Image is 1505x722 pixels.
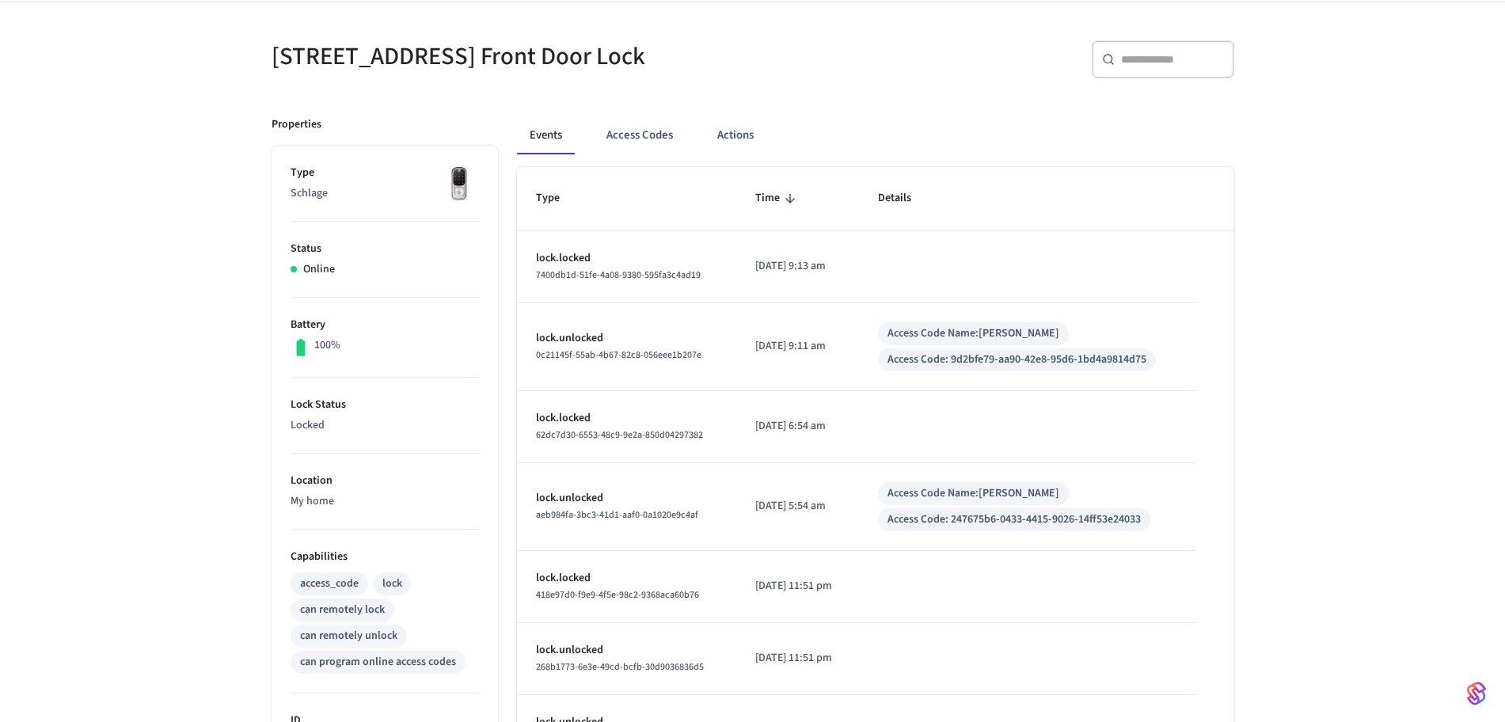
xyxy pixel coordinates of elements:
[887,325,1059,342] div: Access Code Name: [PERSON_NAME]
[300,628,397,644] div: can remotely unlock
[755,578,840,595] p: [DATE] 11:51 pm
[536,508,698,522] span: aeb984fa-3bc3-41d1-aaf0-0a1020e9c4af
[291,185,479,202] p: Schlage
[291,473,479,489] p: Location
[536,642,717,659] p: lock.unlocked
[517,116,575,154] button: Events
[536,268,701,282] span: 7400db1d-51fe-4a08-9380-595fa3c4ad19
[291,493,479,510] p: My home
[382,576,402,592] div: lock
[755,498,840,515] p: [DATE] 5:54 am
[517,116,1234,154] div: ant example
[755,650,840,667] p: [DATE] 11:51 pm
[536,588,699,602] span: 418e97d0-f9e9-4f5e-98c2-9368aca60b76
[536,330,717,347] p: lock.unlocked
[439,165,479,204] img: Yale Assure Touchscreen Wifi Smart Lock, Satin Nickel, Front
[536,348,701,362] span: 0c21145f-55ab-4b67-82c8-056eee1b207e
[887,511,1141,528] div: Access Code: 247675b6-0433-4415-9026-14ff53e24033
[303,261,335,278] p: Online
[755,418,840,435] p: [DATE] 6:54 am
[755,338,840,355] p: [DATE] 9:11 am
[887,485,1059,502] div: Access Code Name: [PERSON_NAME]
[755,186,800,211] span: Time
[1467,681,1486,706] img: SeamLogoGradient.69752ec5.svg
[291,397,479,413] p: Lock Status
[291,549,479,565] p: Capabilities
[755,258,840,275] p: [DATE] 9:13 am
[887,351,1146,368] div: Access Code: 9d2bfe79-aa90-42e8-95d6-1bd4a9814d75
[291,165,479,181] p: Type
[594,116,686,154] button: Access Codes
[705,116,766,154] button: Actions
[536,186,580,211] span: Type
[536,250,717,267] p: lock.locked
[272,116,321,133] p: Properties
[314,337,340,354] p: 100%
[291,317,479,333] p: Battery
[536,660,704,674] span: 268b1773-6e3e-49cd-bcfb-30d9036836d5
[300,654,456,671] div: can program online access codes
[536,490,717,507] p: lock.unlocked
[300,602,385,618] div: can remotely lock
[300,576,359,592] div: access_code
[536,410,717,427] p: lock.locked
[878,186,932,211] span: Details
[291,417,479,434] p: Locked
[536,428,703,442] span: 62dc7d30-6553-48c9-9e2a-850d04297382
[291,241,479,257] p: Status
[272,40,743,73] h5: [STREET_ADDRESS] Front Door Lock
[536,570,717,587] p: lock.locked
